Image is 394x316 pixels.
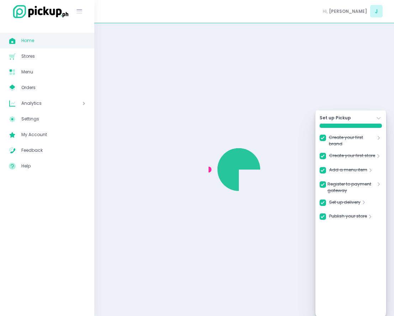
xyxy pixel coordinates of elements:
[320,115,351,121] strong: Set up Pickup
[329,199,361,208] a: Set up delivery
[21,99,62,108] span: Analytics
[21,146,85,155] span: Feedback
[329,167,367,176] a: Add a menu item
[323,8,328,15] span: Hi,
[21,67,85,77] span: Menu
[327,181,375,194] a: Register to payment gateway
[329,8,367,15] span: [PERSON_NAME]
[370,5,383,17] span: J
[21,114,85,124] span: Settings
[21,52,85,61] span: Stores
[329,213,367,222] a: Publish your store
[21,83,85,92] span: Orders
[21,130,85,139] span: My Account
[9,4,69,19] img: logo
[21,36,85,45] span: Home
[21,161,85,171] span: Help
[329,134,375,147] a: Create your first brand
[329,152,375,161] a: Create your first store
